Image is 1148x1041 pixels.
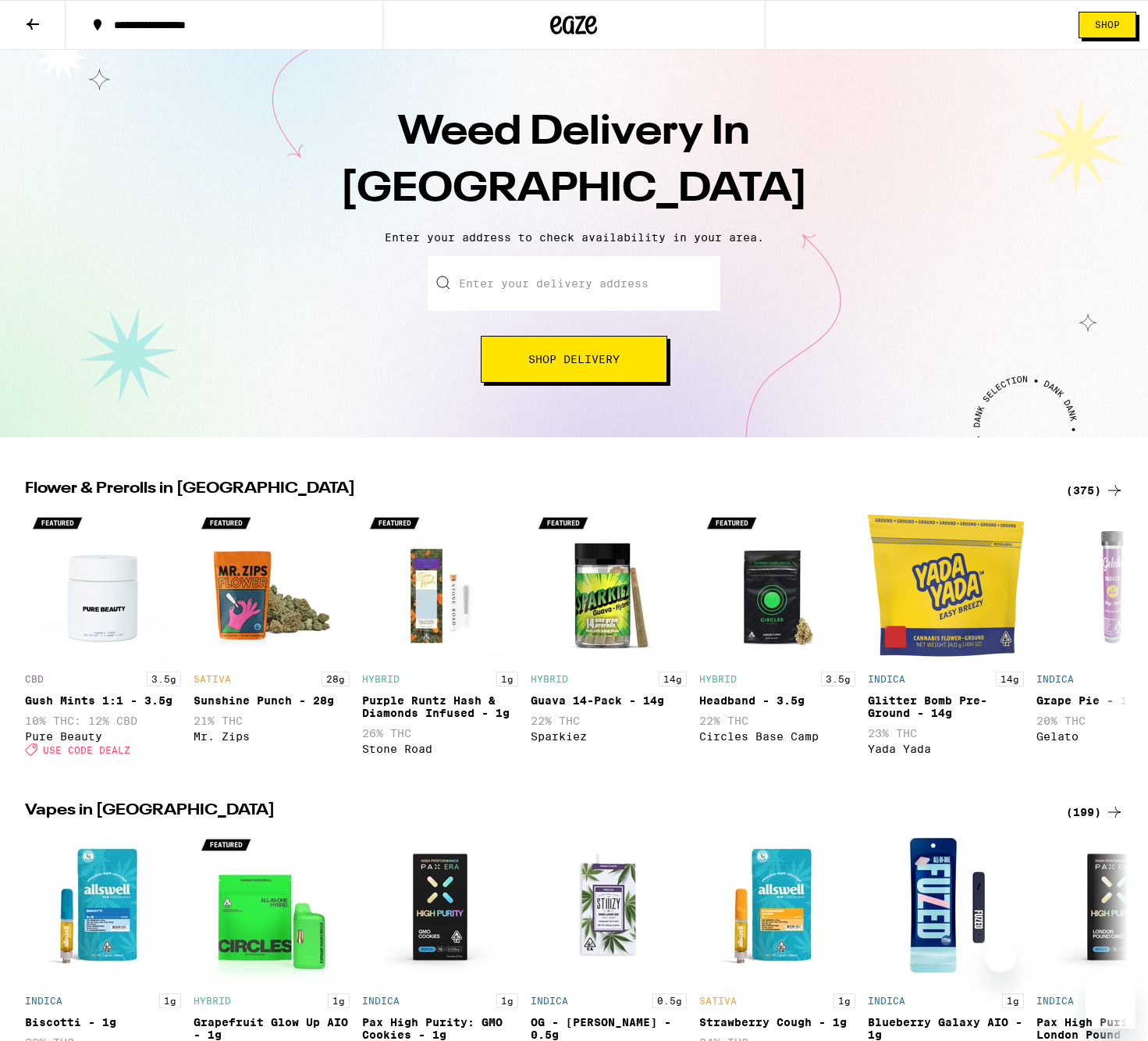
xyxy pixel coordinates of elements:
img: Allswell - Strawberry Cough - 1g [699,829,855,986]
p: HYBRID [194,996,231,1006]
p: SATIVA [699,996,737,1006]
div: Open page for Purple Runtz Hash & Diamonds Infused - 1g from Stone Road [362,508,518,764]
p: INDICA [1036,674,1074,684]
div: Purple Runtz Hash & Diamonds Infused - 1g [362,694,518,719]
p: 1g [833,993,855,1008]
p: 22% THC [699,715,855,727]
div: Pure Beauty [25,730,181,743]
p: INDICA [531,996,568,1006]
img: STIIIZY - OG - King Louis XIII - 0.5g [531,829,687,986]
p: 1g [1002,993,1024,1008]
a: Shop [1067,12,1148,38]
h2: Flower & Prerolls in [GEOGRAPHIC_DATA] [25,481,1047,500]
input: Enter your delivery address [428,256,720,311]
div: Sparkiez [531,730,687,743]
p: 3.5g [147,672,181,686]
iframe: Button to launch messaging window [1086,979,1136,1029]
img: Pure Beauty - Gush Mints 1:1 - 3.5g [25,508,181,664]
button: Shop Delivery [481,336,667,383]
h2: Vapes in [GEOGRAPHIC_DATA] [25,803,1047,822]
div: Mr. Zips [194,730,350,743]
p: 0.5g [652,993,687,1008]
div: Sunshine Punch - 28g [194,694,350,707]
p: 26% THC [362,727,518,740]
div: OG - [PERSON_NAME] - 0.5g [531,1016,687,1041]
p: 21% THC [194,715,350,727]
p: 14g [659,672,687,686]
p: INDICA [25,996,62,1006]
div: Stone Road [362,743,518,755]
img: Sparkiez - Guava 14-Pack - 14g [531,508,687,664]
span: Shop [1095,20,1120,30]
div: Guava 14-Pack - 14g [531,694,687,707]
div: Glitter Bomb Pre-Ground - 14g [868,694,1024,719]
div: Open page for Guava 14-Pack - 14g from Sparkiez [531,508,687,764]
div: Open page for Sunshine Punch - 28g from Mr. Zips [194,508,350,764]
h1: Weed Delivery In [301,105,848,219]
div: Grapefruit Glow Up AIO - 1g [194,1016,350,1041]
div: Headband - 3.5g [699,694,855,707]
div: Strawberry Cough - 1g [699,1016,855,1029]
img: Mr. Zips - Sunshine Punch - 28g [194,508,350,664]
p: 22% THC [531,715,687,727]
a: (199) [1066,803,1124,822]
div: Yada Yada [868,743,1024,755]
div: Biscotti - 1g [25,1016,181,1029]
p: 1g [159,993,181,1008]
span: Shop Delivery [528,354,620,365]
img: Fuzed - Blueberry Galaxy AIO - 1g [868,829,1024,986]
p: SATIVA [194,674,231,684]
p: CBD [25,674,44,684]
iframe: Close message [985,941,1016,972]
span: [GEOGRAPHIC_DATA] [340,169,808,210]
img: PAX - Pax High Purity: GMO Cookies - 1g [362,829,518,986]
img: Stone Road - Purple Runtz Hash & Diamonds Infused - 1g [362,508,518,664]
button: Shop [1079,12,1136,38]
div: Blueberry Galaxy AIO - 1g [868,1016,1024,1041]
p: INDICA [868,674,905,684]
div: Open page for Gush Mints 1:1 - 3.5g from Pure Beauty [25,508,181,764]
p: HYBRID [531,674,568,684]
p: 23% THC [868,727,1024,740]
span: USE CODE DEALZ [43,744,130,754]
img: Circles Base Camp - Grapefruit Glow Up AIO - 1g [194,829,350,986]
p: Enter your address to check availability in your area. [16,231,1132,244]
p: HYBRID [699,674,737,684]
img: Allswell - Biscotti - 1g [25,829,181,986]
img: Circles Base Camp - Headband - 3.5g [699,508,855,664]
p: 28g [322,672,350,686]
a: (375) [1066,481,1124,500]
div: Gush Mints 1:1 - 3.5g [25,694,181,707]
p: 10% THC: 12% CBD [25,715,181,727]
p: 1g [496,672,518,686]
p: INDICA [362,996,400,1006]
p: 1g [496,993,518,1008]
div: Open page for Headband - 3.5g from Circles Base Camp [699,508,855,764]
div: Pax High Purity: GMO Cookies - 1g [362,1016,518,1041]
p: INDICA [868,996,905,1006]
div: Circles Base Camp [699,730,855,743]
p: 14g [996,672,1024,686]
p: 1g [328,993,350,1008]
p: HYBRID [362,674,400,684]
img: Yada Yada - Glitter Bomb Pre-Ground - 14g [868,508,1024,664]
p: INDICA [1036,996,1074,1006]
p: 3.5g [821,672,855,686]
div: Open page for Glitter Bomb Pre-Ground - 14g from Yada Yada [868,508,1024,764]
